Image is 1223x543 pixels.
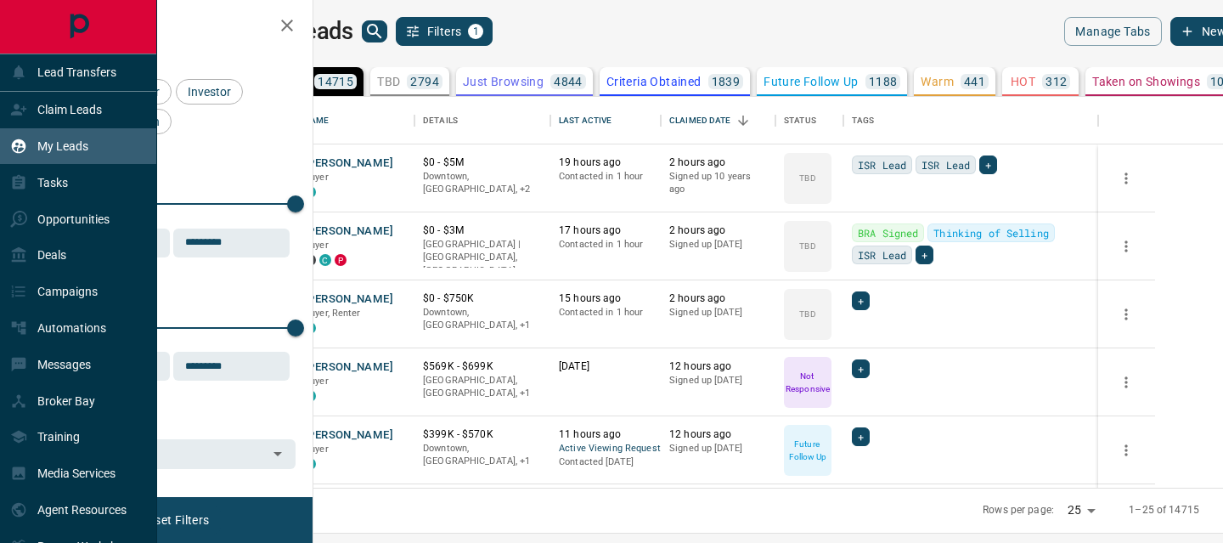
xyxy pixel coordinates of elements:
[784,97,816,144] div: Status
[858,292,864,309] span: +
[1113,234,1139,259] button: more
[786,370,830,395] p: Not Responsive
[1113,370,1139,395] button: more
[712,76,741,88] p: 1839
[559,291,652,306] p: 15 hours ago
[304,308,361,319] span: Buyer, Renter
[559,306,652,320] p: Contacted in 1 hour
[396,17,493,46] button: Filters1
[423,156,542,170] p: $0 - $5M
[858,246,906,263] span: ISR Lead
[304,444,329,455] span: Buyer
[669,291,767,306] p: 2 hours ago
[606,76,702,88] p: Criteria Obtained
[554,76,583,88] p: 4844
[979,156,997,174] div: +
[669,442,767,455] p: Signed up [DATE]
[731,109,755,133] button: Sort
[304,359,393,376] button: [PERSON_NAME]
[669,359,767,374] p: 12 hours ago
[304,291,393,308] button: [PERSON_NAME]
[304,376,329,387] span: Buyer
[266,442,290,466] button: Open
[799,308,815,320] p: TBD
[869,76,898,88] p: 1188
[559,223,652,238] p: 17 hours ago
[858,428,864,445] span: +
[559,97,611,144] div: Last Active
[1045,76,1067,88] p: 312
[1011,76,1035,88] p: HOT
[669,306,767,320] p: Signed up [DATE]
[764,76,858,88] p: Future Follow Up
[1129,503,1199,518] p: 1–25 of 14715
[964,76,985,88] p: 441
[852,359,870,378] div: +
[318,76,353,88] p: 14715
[423,359,542,374] p: $569K - $699K
[799,240,815,252] p: TBD
[559,156,652,170] p: 19 hours ago
[304,427,393,444] button: [PERSON_NAME]
[423,442,542,468] p: Toronto
[304,156,393,172] button: [PERSON_NAME]
[410,76,439,88] p: 2794
[1092,76,1200,88] p: Taken on Showings
[933,224,1048,241] span: Thinking of Selling
[54,17,296,37] h2: Filters
[559,238,652,252] p: Contacted in 1 hour
[669,156,767,170] p: 2 hours ago
[304,172,329,183] span: Buyer
[463,76,544,88] p: Just Browsing
[559,442,652,456] span: Active Viewing Request
[921,156,970,173] span: ISR Lead
[852,291,870,310] div: +
[669,170,767,196] p: Signed up 10 years ago
[858,224,918,241] span: BRA Signed
[669,97,731,144] div: Claimed Date
[1064,17,1161,46] button: Manage Tabs
[559,427,652,442] p: 11 hours ago
[335,254,347,266] div: property.ca
[362,20,387,42] button: search button
[423,306,542,332] p: Toronto
[176,79,243,105] div: Investor
[304,97,330,144] div: Name
[921,246,927,263] span: +
[799,172,815,184] p: TBD
[669,427,767,442] p: 12 hours ago
[414,97,550,144] div: Details
[423,223,542,238] p: $0 - $3M
[129,506,220,535] button: Reset Filters
[423,374,542,400] p: Toronto
[423,291,542,306] p: $0 - $750K
[182,85,237,99] span: Investor
[1113,438,1139,463] button: more
[377,76,400,88] p: TBD
[423,427,542,442] p: $399K - $570K
[669,238,767,252] p: Signed up [DATE]
[550,97,661,144] div: Last Active
[304,240,329,251] span: Buyer
[983,503,1054,518] p: Rows per page:
[669,374,767,387] p: Signed up [DATE]
[985,156,991,173] span: +
[559,455,652,469] p: Contacted [DATE]
[296,97,414,144] div: Name
[669,223,767,238] p: 2 hours ago
[1113,166,1139,191] button: more
[852,97,875,144] div: Tags
[843,97,1098,144] div: Tags
[916,246,933,264] div: +
[858,156,906,173] span: ISR Lead
[423,97,458,144] div: Details
[1113,302,1139,327] button: more
[786,438,830,463] p: Future Follow Up
[921,76,954,88] p: Warm
[319,254,331,266] div: condos.ca
[423,170,542,196] p: West End, Toronto
[852,427,870,446] div: +
[470,25,482,37] span: 1
[423,238,542,278] p: [GEOGRAPHIC_DATA] | [GEOGRAPHIC_DATA], [GEOGRAPHIC_DATA]
[858,360,864,377] span: +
